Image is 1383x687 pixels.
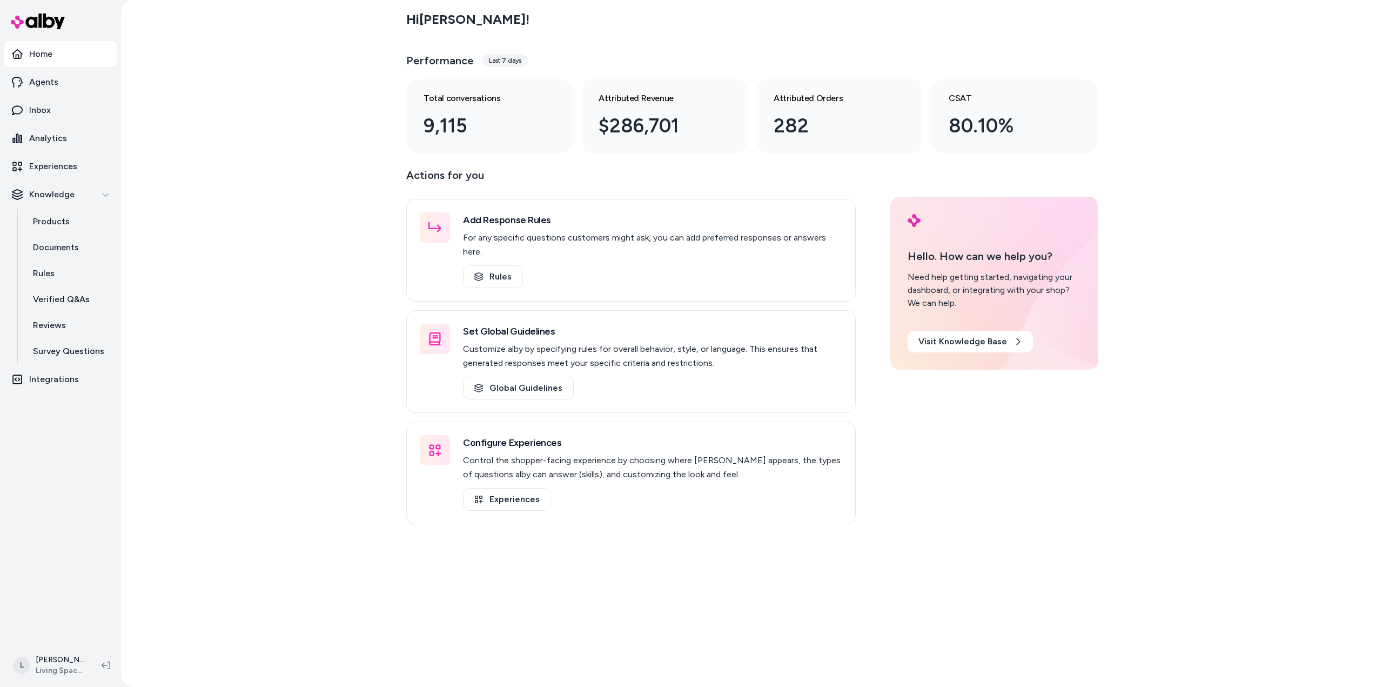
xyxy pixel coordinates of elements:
[463,377,574,399] a: Global Guidelines
[29,76,58,89] p: Agents
[33,215,70,228] p: Products
[908,331,1033,352] a: Visit Knowledge Base
[482,54,528,67] div: Last 7 days
[33,267,55,280] p: Rules
[908,248,1080,264] p: Hello. How can we help you?
[29,48,52,61] p: Home
[22,235,117,261] a: Documents
[463,453,842,482] p: Control the shopper-facing experience by choosing where [PERSON_NAME] appears, the types of quest...
[424,92,538,105] h3: Total conversations
[36,655,84,665] p: [PERSON_NAME]
[33,241,79,254] p: Documents
[908,271,1080,310] div: Need help getting started, navigating your dashboard, or integrating with your shop? We can help.
[931,79,1098,154] a: CSAT 80.10%
[29,104,51,117] p: Inbox
[949,111,1063,141] div: 80.10%
[463,342,842,370] p: Customize alby by specifying rules for overall behavior, style, or language. This ensures that ge...
[774,111,888,141] div: 282
[4,182,117,208] button: Knowledge
[599,111,713,141] div: $286,701
[29,132,67,145] p: Analytics
[424,111,538,141] div: 9,115
[406,166,856,192] p: Actions for you
[4,125,117,151] a: Analytics
[4,69,117,95] a: Agents
[4,154,117,179] a: Experiences
[949,92,1063,105] h3: CSAT
[908,214,921,227] img: alby Logo
[13,657,30,674] span: L
[406,79,573,154] a: Total conversations 9,115
[581,79,748,154] a: Attributed Revenue $286,701
[463,435,842,450] h3: Configure Experiences
[774,92,888,105] h3: Attributed Orders
[406,53,474,68] h3: Performance
[22,312,117,338] a: Reviews
[463,324,842,339] h3: Set Global Guidelines
[36,665,84,676] span: Living Spaces
[22,286,117,312] a: Verified Q&As
[4,41,117,67] a: Home
[29,160,77,173] p: Experiences
[463,231,842,259] p: For any specific questions customers might ask, you can add preferred responses or answers here.
[756,79,923,154] a: Attributed Orders 282
[33,345,104,358] p: Survey Questions
[22,209,117,235] a: Products
[406,11,529,28] h2: Hi [PERSON_NAME] !
[463,212,842,228] h3: Add Response Rules
[4,366,117,392] a: Integrations
[599,92,713,105] h3: Attributed Revenue
[22,261,117,286] a: Rules
[29,188,75,201] p: Knowledge
[33,319,66,332] p: Reviews
[33,293,90,306] p: Verified Q&As
[463,265,523,288] a: Rules
[6,648,93,683] button: L[PERSON_NAME]Living Spaces
[29,373,79,386] p: Integrations
[11,14,65,29] img: alby Logo
[22,338,117,364] a: Survey Questions
[463,488,551,511] a: Experiences
[4,97,117,123] a: Inbox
